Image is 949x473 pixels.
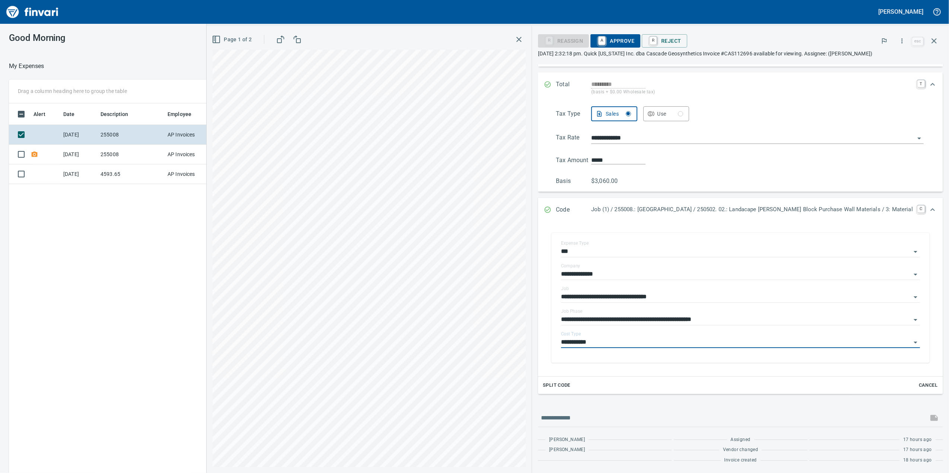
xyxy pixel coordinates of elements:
[910,337,921,348] button: Open
[591,205,913,214] p: Job (1) / 255008.: [GEOGRAPHIC_DATA] / 250502. 02.: Landacape [PERSON_NAME] Block Purchase Wall M...
[168,110,191,119] span: Employee
[556,177,591,186] p: Basis
[591,177,627,186] p: $3,060.00
[556,133,591,144] p: Tax Rate
[723,446,758,454] span: Vendor changed
[9,33,245,43] h3: Good Morning
[917,80,925,87] a: T
[910,247,921,257] button: Open
[543,381,570,390] span: Split Code
[9,62,44,71] p: My Expenses
[556,80,591,96] p: Total
[538,222,943,394] div: Expand
[63,110,85,119] span: Date
[561,264,580,268] label: Company
[910,292,921,302] button: Open
[561,309,582,313] label: Job Phase
[549,446,585,454] span: [PERSON_NAME]
[912,37,923,45] a: esc
[98,164,165,184] td: 4593.65
[549,436,585,444] span: [PERSON_NAME]
[903,436,932,444] span: 17 hours ago
[917,205,925,213] a: C
[60,125,98,145] td: [DATE]
[591,106,637,121] button: Sales
[590,34,640,48] button: AApprove
[657,109,683,119] div: Use
[879,8,923,16] h5: [PERSON_NAME]
[538,73,943,103] div: Expand
[596,35,634,47] span: Approve
[556,205,591,215] p: Code
[650,36,657,45] a: R
[561,286,569,291] label: Job
[561,332,581,336] label: Cost Type
[903,457,932,464] span: 18 hours ago
[591,89,913,96] p: (basis + $0.00 Wholesale tax)
[725,457,757,464] span: Invoice created
[34,110,55,119] span: Alert
[63,110,75,119] span: Date
[642,34,687,48] button: RReject
[60,145,98,164] td: [DATE]
[648,35,681,47] span: Reject
[876,33,892,49] button: Flag
[914,133,924,144] button: Open
[165,164,220,184] td: AP Invoices
[606,109,631,119] div: Sales
[556,109,591,121] p: Tax Type
[910,269,921,280] button: Open
[98,125,165,145] td: 255008
[98,145,165,164] td: 255008
[643,106,689,121] button: Use
[538,198,943,222] div: Expand
[101,110,128,119] span: Description
[60,164,98,184] td: [DATE]
[101,110,138,119] span: Description
[556,156,591,165] p: Tax Amount
[903,446,932,454] span: 17 hours ago
[165,125,220,145] td: AP Invoices
[31,152,38,157] span: Receipt Required
[561,241,589,245] label: Expense Type
[538,103,943,192] div: Expand
[165,145,220,164] td: AP Invoices
[538,37,589,44] div: Reassign
[916,380,940,391] button: Cancel
[213,35,252,44] span: Page 1 of 2
[538,50,943,57] p: [DATE] 2:32:18 pm. Quick [US_STATE] Inc. dba Cascade Geosynthetics Invoice #CAS112696 available f...
[9,62,44,71] nav: breadcrumb
[598,36,605,45] a: A
[18,87,127,95] p: Drag a column heading here to group the table
[34,110,45,119] span: Alert
[918,381,938,390] span: Cancel
[210,33,255,46] button: Page 1 of 2
[541,380,572,391] button: Split Code
[894,33,910,49] button: More
[877,6,925,17] button: [PERSON_NAME]
[910,32,943,50] span: Close invoice
[731,436,751,444] span: Assigned
[910,315,921,325] button: Open
[168,110,201,119] span: Employee
[4,3,60,21] img: Finvari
